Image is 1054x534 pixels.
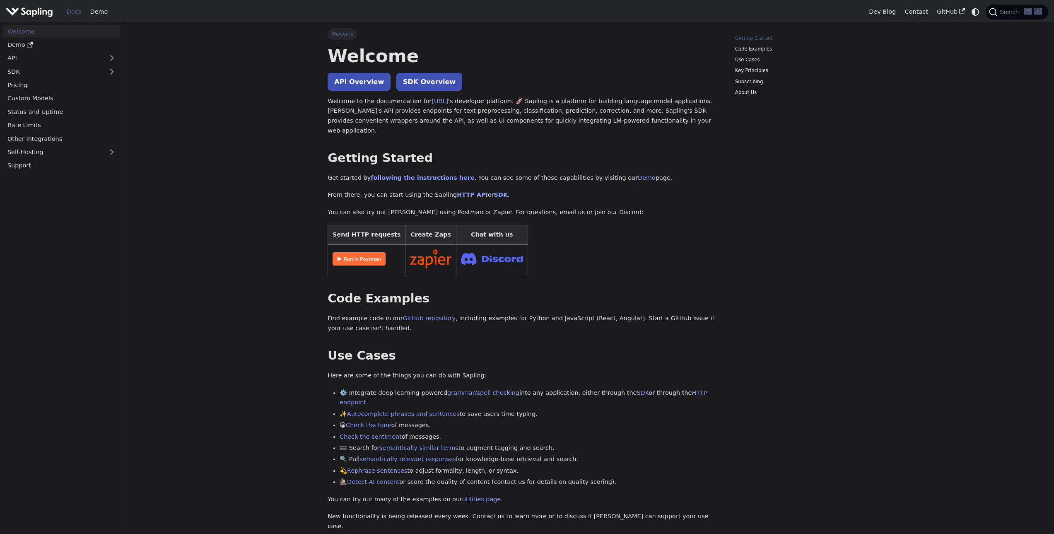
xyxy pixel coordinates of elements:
[637,389,649,396] a: SDK
[432,98,448,104] a: [URL]
[328,348,717,363] h2: Use Cases
[328,28,357,40] span: Welcome
[340,432,717,442] li: of messages.
[328,151,717,166] h2: Getting Started
[3,79,120,91] a: Pricing
[359,456,456,462] a: semantically relevant responses
[3,52,104,64] a: API
[340,443,717,453] li: 🟰 Search for to augment tagging and search.
[328,45,717,67] h1: Welcome
[346,422,391,428] a: Check the tone
[328,190,717,200] p: From there, you can start using the Sapling or .
[735,89,847,97] a: About Us
[340,454,717,464] li: 🔍 Pull for knowledge-base retrieval and search.
[328,512,717,532] p: New functionality is being released every week. Contact us to learn more or to discuss if [PERSON...
[3,65,104,77] a: SDK
[638,174,656,181] a: Demo
[347,467,407,474] a: Rephrase sentences
[986,5,1048,19] button: Search (Ctrl+K)
[340,409,717,419] li: ✨ to save users time typing.
[333,252,386,266] img: Run in Postman
[340,388,717,408] li: ⚙️ Integrate deep learning-powered into any application, either through the or through the .
[62,5,86,18] a: Docs
[735,56,847,64] a: Use Cases
[328,225,405,244] th: Send HTTP requests
[340,477,717,487] li: 🕵🏽‍♀️ or score the quality of content (contact us for details on quality scoring).
[328,73,391,91] a: API Overview
[1034,8,1042,15] kbd: K
[410,249,451,268] img: Connect in Zapier
[340,420,717,430] li: 😀 of messages.
[104,65,120,77] button: Expand sidebar category 'SDK'
[735,45,847,53] a: Code Examples
[900,5,933,18] a: Contact
[328,495,717,505] p: You can try out many of the examples on our .
[3,119,120,131] a: Rate Limits
[3,146,120,158] a: Self-Hosting
[3,106,120,118] a: Status and Uptime
[735,78,847,86] a: Subscribing
[328,208,717,217] p: You can also try out [PERSON_NAME] using Postman or Zapier. For questions, email us or join our D...
[347,478,399,485] a: Detect AI content
[6,6,56,18] a: Sapling.ai
[456,225,528,244] th: Chat with us
[3,133,120,145] a: Other Integrations
[104,52,120,64] button: Expand sidebar category 'API'
[347,411,460,417] a: Autocomplete phrases and sentences
[328,291,717,306] h2: Code Examples
[405,225,456,244] th: Create Zaps
[3,92,120,104] a: Custom Models
[86,5,112,18] a: Demo
[379,445,458,451] a: semantically similar terms
[340,466,717,476] li: 💫 to adjust formality, length, or syntax.
[6,6,53,18] img: Sapling.ai
[997,9,1024,15] span: Search
[3,25,120,37] a: Welcome
[461,250,523,267] img: Join Discord
[3,39,120,51] a: Demo
[340,433,402,440] a: Check the sentiment
[328,173,717,183] p: Get started by . You can see some of these capabilities by visiting our page.
[447,389,519,396] a: grammar/spell checking
[462,496,501,503] a: utilities page
[932,5,969,18] a: GitHub
[864,5,900,18] a: Dev Blog
[457,191,488,198] a: HTTP API
[396,73,462,91] a: SDK Overview
[403,315,456,321] a: GitHub repository
[328,97,717,136] p: Welcome to the documentation for 's developer platform. 🚀 Sapling is a platform for building lang...
[735,67,847,75] a: Key Principles
[328,314,717,333] p: Find example code in our , including examples for Python and JavaScript (React, Angular). Start a...
[970,6,982,18] button: Switch between dark and light mode (currently system mode)
[371,174,474,181] a: following the instructions here
[328,28,717,40] nav: Breadcrumbs
[494,191,508,198] a: SDK
[3,159,120,172] a: Support
[328,371,717,381] p: Here are some of the things you can do with Sapling:
[735,34,847,42] a: Getting Started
